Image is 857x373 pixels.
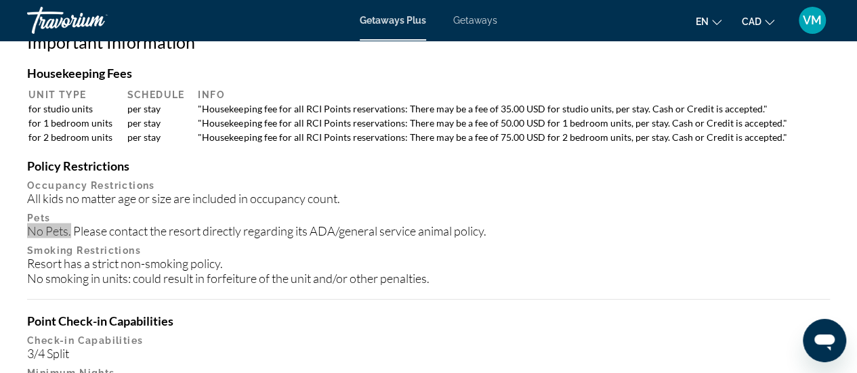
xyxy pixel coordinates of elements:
th: Schedule [121,89,190,101]
button: Change currency [742,12,774,31]
a: Getaways [453,15,497,26]
p: Smoking Restrictions [27,245,830,256]
th: Info [191,89,829,101]
td: per stay [121,102,190,115]
h4: Policy Restrictions [27,158,830,173]
button: User Menu [795,6,830,35]
div: Resort has a strict non-smoking policy. No smoking in units: could result in forfeiture of the un... [27,256,830,286]
p: Check-in Capabilities [27,335,830,346]
p: Pets [27,213,830,223]
td: "Housekeeping fee for all RCI Points reservations: There may be a fee of 50.00 USD for 1 bedroom ... [191,116,829,129]
span: VM [803,14,822,27]
td: for 1 bedroom units [28,116,119,129]
h4: Housekeeping Fees [27,66,830,81]
td: "Housekeeping fee for all RCI Points reservations: There may be a fee of 75.00 USD for 2 bedroom ... [191,131,829,144]
span: en [696,16,709,27]
span: CAD [742,16,761,27]
div: No Pets. Please contact the resort directly regarding its ADA/general service animal policy. [27,223,830,238]
th: Unit Type [28,89,119,101]
div: All kids no matter age or size are included in occupancy count. [27,191,830,206]
td: for studio units [28,102,119,115]
p: Occupancy Restrictions [27,180,830,191]
h4: Point Check-in Capabilities [27,313,830,328]
td: for 2 bedroom units [28,131,119,144]
a: Getaways Plus [360,15,426,26]
h2: Important Information [27,32,830,52]
td: per stay [121,131,190,144]
button: Change language [696,12,722,31]
iframe: Button to launch messaging window [803,319,846,362]
td: "Housekeeping fee for all RCI Points reservations: There may be a fee of 35.00 USD for studio uni... [191,102,829,115]
td: per stay [121,116,190,129]
div: 3/4 Split [27,346,830,361]
a: Travorium [27,3,163,38]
